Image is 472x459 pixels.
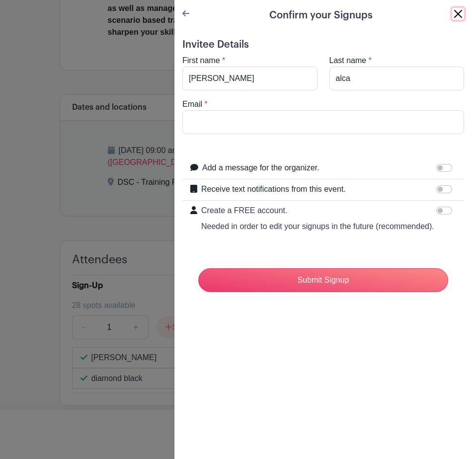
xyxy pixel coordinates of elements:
input: Submit Signup [198,268,448,292]
h5: Confirm your Signups [269,8,373,23]
label: Receive text notifications from this event. [201,183,346,195]
label: Last name [329,55,367,67]
label: Add a message for the organizer. [202,162,319,174]
button: Close [452,8,464,20]
p: Create a FREE account. [201,205,434,217]
h5: Invitee Details [182,39,464,51]
label: Email [182,98,202,110]
label: First name [182,55,220,67]
p: Needed in order to edit your signups in the future (recommended). [201,221,434,232]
